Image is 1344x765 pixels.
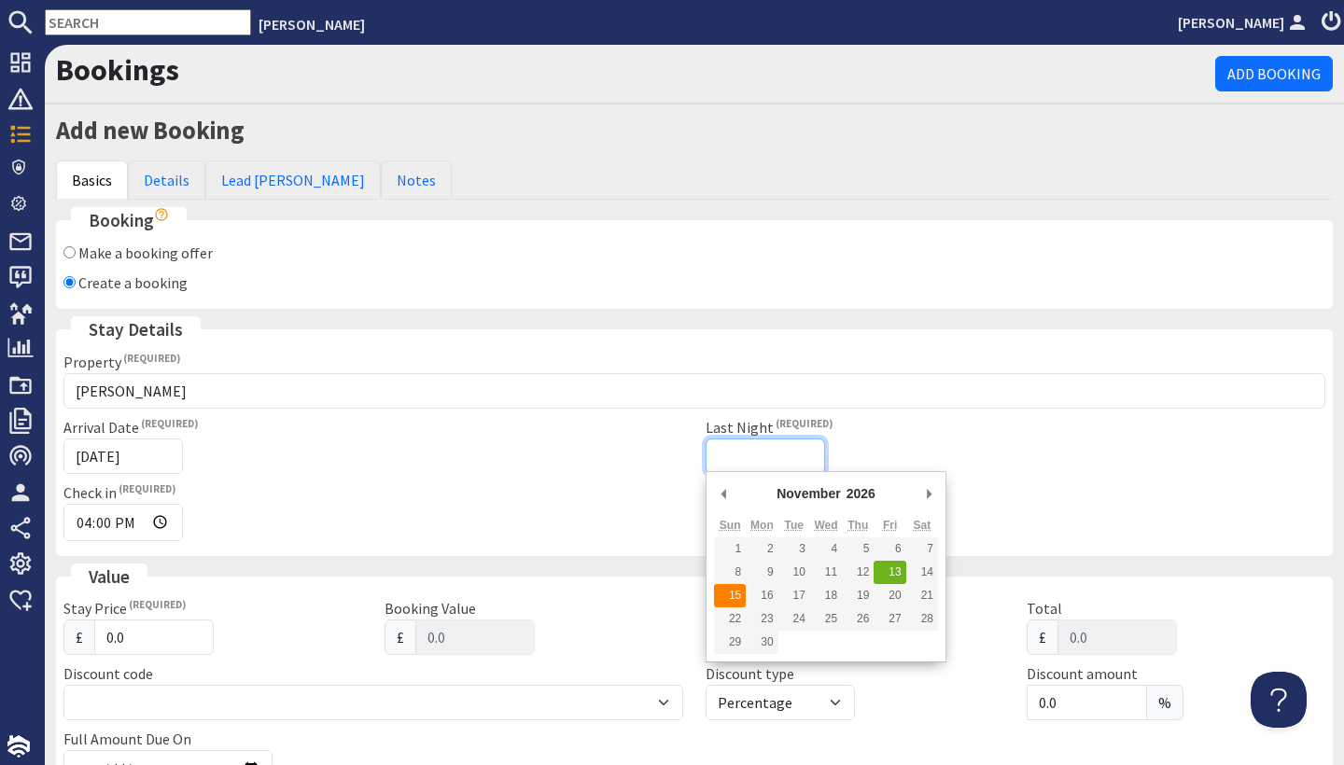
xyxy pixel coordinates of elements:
[706,664,794,683] label: Discount type
[847,519,868,532] abbr: Thursday
[1251,672,1307,728] iframe: Toggle Customer Support
[874,561,905,584] button: 13
[1146,685,1183,720] span: %
[63,418,198,437] label: Arrival Date
[874,607,905,631] button: 27
[810,561,842,584] button: 11
[7,735,30,758] img: staytech_i_w-64f4e8e9ee0a9c174fd5317b4b171b261742d2d393467e5bdba4413f4f884c10.svg
[906,584,938,607] button: 21
[842,584,874,607] button: 19
[71,316,201,343] legend: Stay Details
[784,519,803,532] abbr: Tuesday
[1178,11,1310,34] a: [PERSON_NAME]
[78,243,213,262] label: Make a booking offer
[385,599,476,618] label: Booking Value
[1027,664,1138,683] label: Discount amount
[385,619,416,655] span: £
[63,599,186,618] label: Stay Price
[56,160,128,200] a: Basics
[842,607,874,631] button: 26
[750,519,774,532] abbr: Monday
[810,584,842,607] button: 18
[844,480,878,508] div: 2026
[1027,599,1062,618] label: Total
[71,207,187,234] legend: Booking
[128,160,205,200] a: Details
[1215,56,1333,91] a: Add Booking
[810,607,842,631] button: 25
[706,418,833,437] label: Last Night
[778,561,810,584] button: 10
[746,584,777,607] button: 16
[714,561,746,584] button: 8
[63,353,180,371] label: Property
[883,519,897,532] abbr: Friday
[720,519,741,532] abbr: Sunday
[919,480,938,508] button: Next Month
[205,160,381,200] a: Lead [PERSON_NAME]
[63,619,95,655] span: £
[78,273,188,292] label: Create a booking
[746,561,777,584] button: 9
[914,519,931,532] abbr: Saturday
[778,584,810,607] button: 17
[746,631,777,654] button: 30
[842,561,874,584] button: 12
[874,537,905,561] button: 6
[714,631,746,654] button: 29
[810,537,842,561] button: 4
[1027,619,1058,655] span: £
[714,584,746,607] button: 15
[71,563,147,591] legend: Value
[714,537,746,561] button: 1
[906,561,938,584] button: 14
[381,160,452,200] a: Notes
[746,607,777,631] button: 23
[63,730,191,748] label: Full Amount Due On
[874,584,905,607] button: 20
[63,483,175,502] label: Check in
[154,207,169,222] i: Show hints
[259,15,365,34] a: [PERSON_NAME]
[45,9,251,35] input: SEARCH
[1027,685,1029,720] span: £
[56,116,1333,146] h2: Add new Booking
[714,607,746,631] button: 22
[774,480,843,508] div: November
[778,537,810,561] button: 3
[714,480,733,508] button: Previous Month
[814,519,837,532] abbr: Wednesday
[63,664,153,683] label: Discount code
[906,607,938,631] button: 28
[746,537,777,561] button: 2
[842,537,874,561] button: 5
[906,537,938,561] button: 7
[56,51,179,89] a: Bookings
[778,607,810,631] button: 24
